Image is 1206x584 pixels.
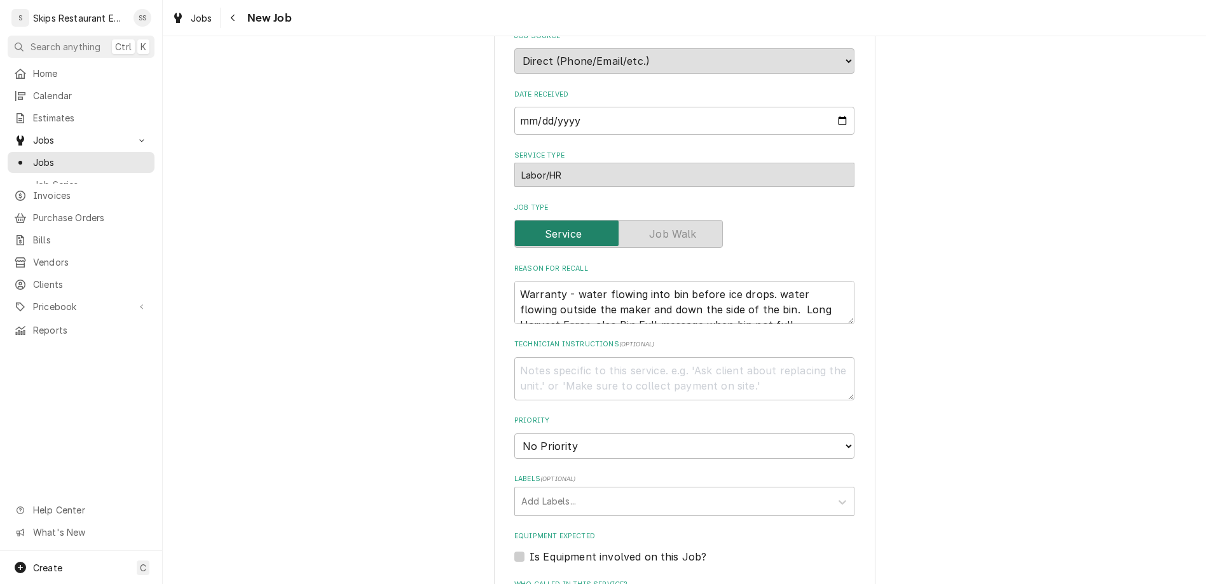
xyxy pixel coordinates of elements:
span: Job Series [33,178,148,191]
div: Equipment Expected [514,531,854,564]
span: Jobs [33,156,148,169]
input: yyyy-mm-dd [514,107,854,135]
span: Vendors [33,255,148,269]
button: Navigate back [223,8,243,28]
div: Labels [514,474,854,515]
div: Service Type [514,151,854,187]
div: Job Type [514,203,854,248]
div: Job Source [514,31,854,74]
label: Job Type [514,203,854,213]
textarea: Warranty - water flowing into bin before ice drops. water flowing outside the maker and down the ... [514,281,854,324]
div: Technician Instructions [514,339,854,400]
a: Go to Jobs [8,130,154,151]
span: ( optional ) [540,475,576,482]
span: Jobs [33,133,129,147]
a: Jobs [167,8,217,29]
div: Priority [514,416,854,458]
span: Jobs [191,11,212,25]
a: Reports [8,320,154,341]
label: Service Type [514,151,854,161]
div: Date Received [514,90,854,135]
span: Clients [33,278,148,291]
div: S [11,9,29,27]
span: Calendar [33,89,148,102]
a: Jobs [8,152,154,173]
span: Create [33,562,62,573]
span: C [140,561,146,574]
div: Skips Restaurant Equipment [33,11,127,25]
label: Technician Instructions [514,339,854,350]
span: Estimates [33,111,148,125]
label: Is Equipment involved on this Job? [530,549,706,564]
div: Labor/HR [514,163,854,187]
div: Service [514,220,854,248]
label: Priority [514,416,854,426]
span: Ctrl [115,40,132,53]
span: New Job [243,10,292,27]
a: Vendors [8,252,154,273]
span: Pricebook [33,300,129,313]
span: ( optional ) [619,341,655,348]
span: Home [33,67,148,80]
span: K [140,40,146,53]
label: Reason For Recall [514,264,854,274]
span: Help Center [33,503,147,517]
a: Go to What's New [8,522,154,543]
label: Labels [514,474,854,484]
a: Calendar [8,85,154,106]
span: Invoices [33,189,148,202]
div: Reason For Recall [514,264,854,324]
a: Invoices [8,185,154,206]
div: SS [134,9,151,27]
a: Go to Help Center [8,499,154,520]
span: Purchase Orders [33,211,148,224]
span: Reports [33,323,148,337]
a: Purchase Orders [8,207,154,228]
span: Bills [33,233,148,247]
button: Search anythingCtrlK [8,36,154,58]
a: Clients [8,274,154,295]
a: Bills [8,229,154,250]
a: Estimates [8,107,154,128]
a: Home [8,63,154,84]
label: Equipment Expected [514,531,854,541]
span: What's New [33,526,147,539]
span: Search anything [31,40,100,53]
div: Shan Skipper's Avatar [134,9,151,27]
a: Go to Pricebook [8,296,154,317]
a: Job Series [8,174,154,195]
label: Date Received [514,90,854,100]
